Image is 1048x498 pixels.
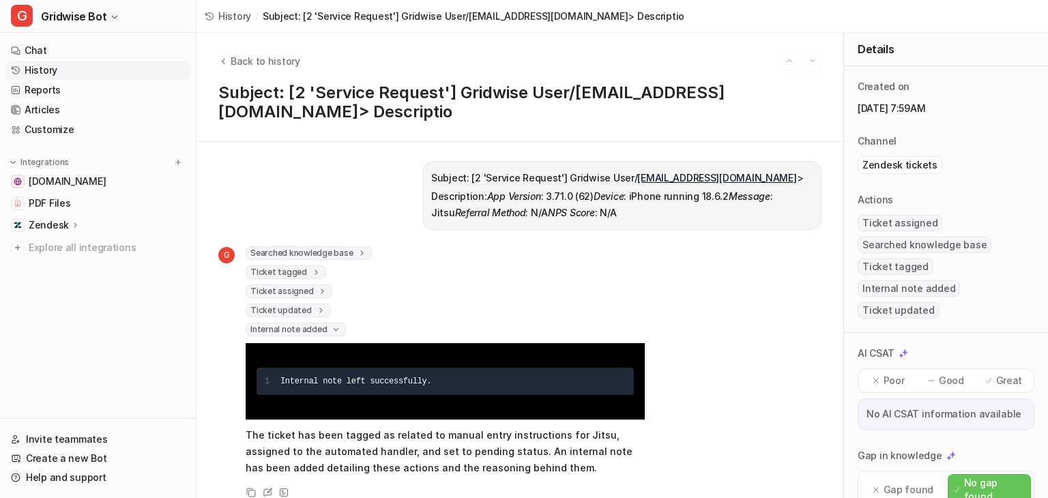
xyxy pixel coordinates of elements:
img: gridwise.io [14,177,22,186]
p: The ticket has been tagged as related to manual entry instructions for Jitsu, assigned to the aut... [246,427,645,476]
span: [DOMAIN_NAME] [29,175,106,188]
p: Zendesk tickets [862,158,937,172]
img: Next session [808,55,817,67]
a: PDF FilesPDF Files [5,194,190,213]
p: Good [939,374,964,387]
p: Created on [858,80,909,93]
h1: Subject: [2 'Service Request'] Gridwise User/[EMAIL_ADDRESS][DOMAIN_NAME]> Descriptio [218,83,821,122]
span: Searched knowledge base [858,237,991,253]
span: Searched knowledge base [246,246,372,260]
span: Explore all integrations [29,237,185,259]
span: Ticket tagged [858,259,933,275]
p: [DATE] 7:59AM [858,102,1034,115]
em: Message [729,190,770,202]
span: / [255,9,259,23]
p: Subject: [2 'Service Request'] Gridwise User/ > [431,170,813,186]
button: Integrations [5,156,73,169]
span: Subject: [2 'Service Request'] Gridwise User/[EMAIL_ADDRESS][DOMAIN_NAME]> Descriptio [263,9,684,23]
a: [EMAIL_ADDRESS][DOMAIN_NAME] [637,172,796,184]
span: Ticket assigned [858,215,942,231]
span: G [218,247,235,263]
a: Explore all integrations [5,238,190,257]
span: History [218,9,251,23]
button: Go to next session [804,52,821,70]
span: Ticket updated [246,304,331,317]
p: AI CSAT [858,347,894,360]
div: Details [844,33,1048,66]
a: Articles [5,100,190,119]
div: 1 [265,373,270,390]
a: Customize [5,120,190,139]
span: Ticket updated [858,302,940,319]
p: Description: : 3.71.0 (62) : iPhone running 18.6.2 : Jitsu : N/A : N/A [431,188,813,221]
button: Back to history [218,54,300,68]
p: No AI CSAT information available [867,407,1025,421]
em: NPS Score [548,207,594,218]
p: Gap found [884,483,933,497]
em: Referral Method [455,207,526,218]
a: Help and support [5,468,190,487]
p: Zendesk [29,218,69,232]
p: Channel [858,134,897,148]
a: gridwise.io[DOMAIN_NAME] [5,172,190,191]
span: Internal note added [858,280,960,297]
a: Create a new Bot [5,449,190,468]
span: Ticket tagged [246,265,326,279]
a: History [205,9,251,23]
p: Great [996,374,1023,387]
button: Go to previous session [781,52,798,70]
span: PDF Files [29,196,70,210]
p: Gap in knowledge [858,449,942,463]
span: Internal note left successfully. [280,377,431,386]
span: Gridwise Bot [41,7,106,26]
span: Ticket assigned [246,284,332,298]
em: App Version [487,190,541,202]
span: G [11,5,33,27]
span: Back to history [231,54,300,68]
p: Integrations [20,157,69,168]
a: Reports [5,80,190,100]
a: History [5,61,190,80]
img: expand menu [8,158,18,167]
p: Poor [884,374,905,387]
span: Internal note added [246,323,346,336]
a: Chat [5,41,190,60]
p: Actions [858,193,893,207]
img: PDF Files [14,199,22,207]
img: Previous session [785,55,794,67]
em: Device [594,190,624,202]
a: Invite teammates [5,430,190,449]
img: menu_add.svg [173,158,183,167]
img: Zendesk [14,221,22,229]
img: explore all integrations [11,241,25,254]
